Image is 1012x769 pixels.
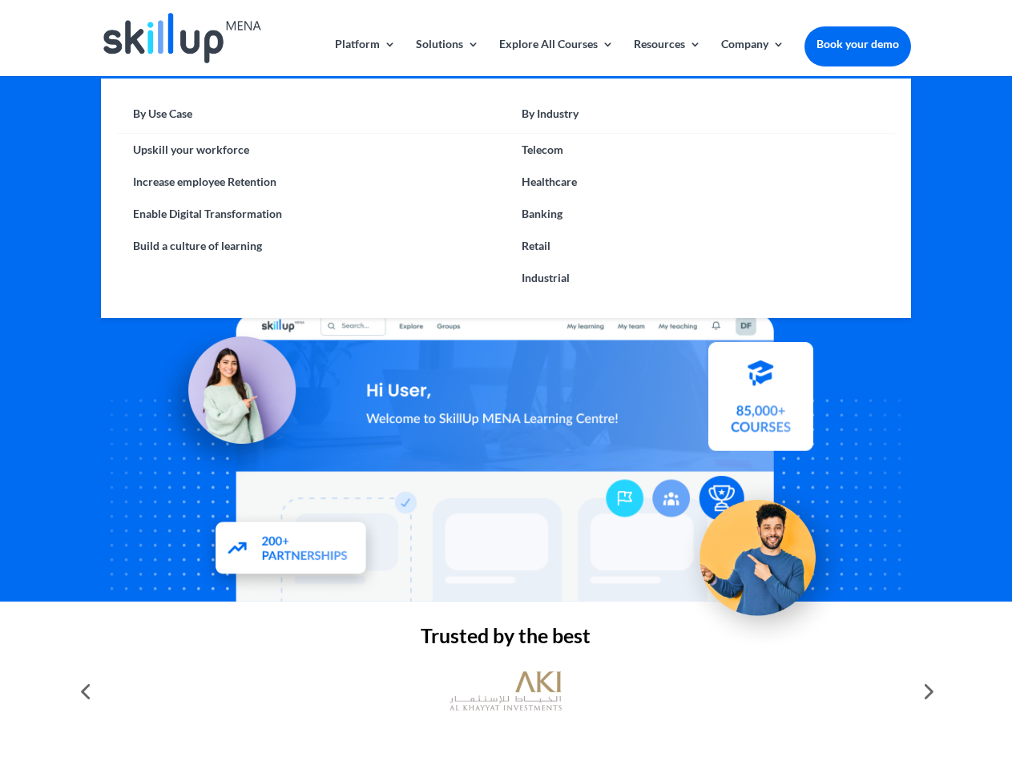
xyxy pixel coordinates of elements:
[103,13,260,63] img: Skillup Mena
[506,230,894,262] a: Retail
[506,198,894,230] a: Banking
[117,166,506,198] a: Increase employee Retention
[506,103,894,134] a: By Industry
[499,38,614,76] a: Explore All Courses
[117,103,506,134] a: By Use Case
[634,38,701,76] a: Resources
[150,316,312,477] img: Learning Management Solution - SkillUp
[745,596,1012,769] iframe: Chat Widget
[506,262,894,294] a: Industrial
[804,26,911,62] a: Book your demo
[721,38,784,76] a: Company
[199,511,385,598] img: Partners - SkillUp Mena
[676,467,854,645] img: Upskill your workforce - SkillUp
[117,230,506,262] a: Build a culture of learning
[117,198,506,230] a: Enable Digital Transformation
[708,350,813,459] img: Courses library - SkillUp MENA
[506,166,894,198] a: Healthcare
[450,663,562,719] img: al khayyat investments logo
[117,134,506,166] a: Upskill your workforce
[101,626,910,654] h2: Trusted by the best
[335,38,396,76] a: Platform
[416,38,479,76] a: Solutions
[506,134,894,166] a: Telecom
